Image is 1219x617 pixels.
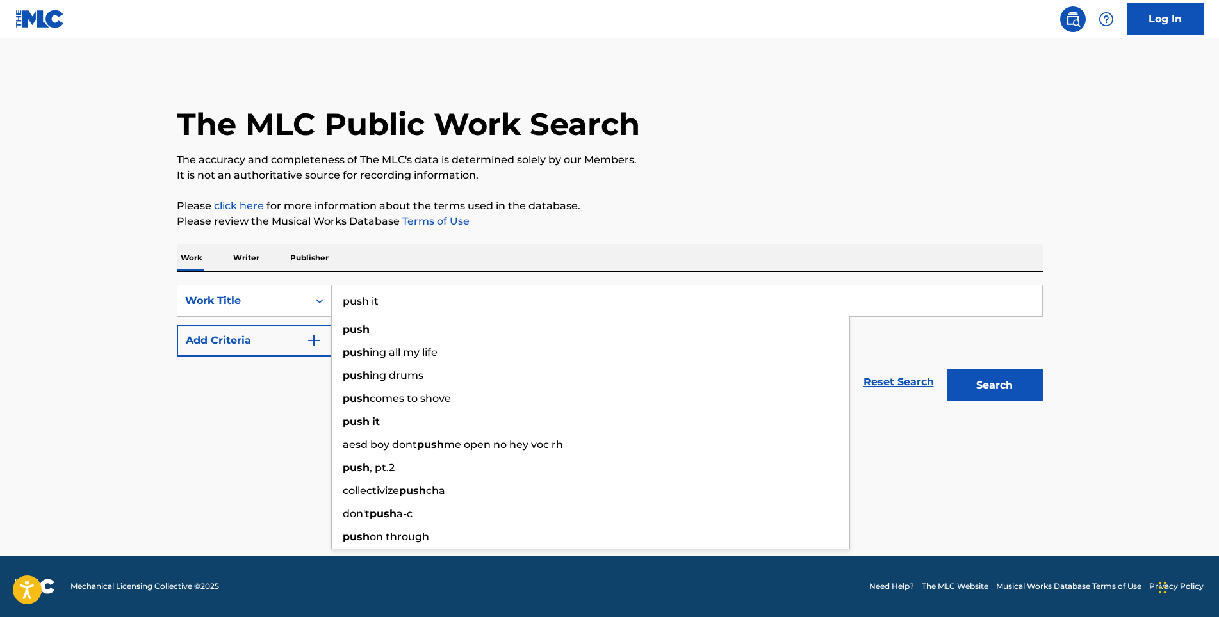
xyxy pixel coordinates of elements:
[229,244,263,271] p: Writer
[343,531,370,543] strong: push
[370,461,395,474] span: , pt.2
[397,508,413,520] span: a-c
[70,581,219,592] span: Mechanical Licensing Collective © 2025
[370,346,438,358] span: ing all my life
[400,215,470,227] a: Terms of Use
[343,346,370,358] strong: push
[306,333,322,348] img: 9d2ae6d4665cec9f34b9.svg
[947,369,1043,401] button: Search
[869,581,914,592] a: Need Help?
[1149,581,1204,592] a: Privacy Policy
[177,105,640,143] h1: The MLC Public Work Search
[343,323,370,335] strong: push
[343,461,370,474] strong: push
[399,485,426,497] strong: push
[286,244,332,271] p: Publisher
[15,579,55,594] img: logo
[426,485,445,497] span: cha
[370,508,397,520] strong: push
[372,415,380,428] strong: it
[177,198,1043,214] p: Please for more information about the terms used in the database.
[343,508,370,520] span: don't
[370,369,423,381] span: ing drums
[1060,6,1086,32] a: Public Search
[177,168,1043,183] p: It is not an authoritative source for recording information.
[1155,556,1219,617] iframe: Chat Widget
[185,293,300,308] div: Work Title
[177,152,1043,168] p: The accuracy and completeness of The MLC's data is determined solely by our Members.
[1099,12,1114,27] img: help
[343,438,417,451] span: aesd boy dont
[370,531,429,543] span: on through
[1093,6,1119,32] div: Help
[177,244,206,271] p: Work
[1127,3,1204,35] a: Log In
[177,214,1043,229] p: Please review the Musical Works Database
[444,438,563,451] span: me open no hey voc rh
[370,392,451,405] span: comes to shove
[417,438,444,451] strong: push
[857,368,940,396] a: Reset Search
[343,369,370,381] strong: push
[177,285,1043,408] form: Search Form
[214,200,264,212] a: click here
[343,485,399,497] span: collectivize
[1065,12,1081,27] img: search
[996,581,1141,592] a: Musical Works Database Terms of Use
[343,392,370,405] strong: push
[343,415,370,428] strong: push
[1159,568,1166,607] div: Drag
[177,325,332,357] button: Add Criteria
[15,10,65,28] img: MLC Logo
[922,581,988,592] a: The MLC Website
